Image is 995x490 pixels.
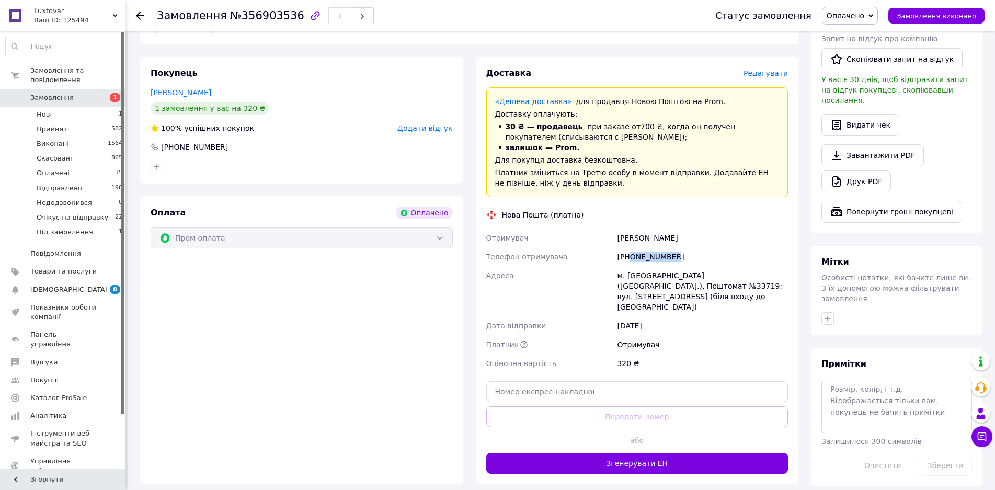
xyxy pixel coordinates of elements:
[30,429,97,448] span: Інструменти веб-майстра та SEO
[495,97,572,106] a: «Дешева доставка»
[495,96,780,107] div: для продавця Новою Поштою на Prom.
[495,109,780,119] div: Доставку оплачують:
[37,124,69,134] span: Прийняті
[30,285,108,294] span: [DEMOGRAPHIC_DATA]
[821,359,866,369] span: Примітки
[486,271,514,280] span: Адреса
[115,213,122,222] span: 22
[111,184,122,193] span: 198
[827,12,864,20] span: Оплачено
[821,75,968,105] span: У вас є 30 днів, щоб відправити запит на відгук покупцеві, скопіювавши посилання.
[119,198,122,208] span: 0
[821,257,849,267] span: Мітки
[744,69,788,77] span: Редагувати
[30,66,125,85] span: Замовлення та повідомлення
[821,35,937,43] span: Запит на відгук про компанію
[821,48,963,70] button: Скопіювати запит на відгук
[115,168,122,178] span: 35
[151,208,186,218] span: Оплата
[486,322,546,330] span: Дата відправки
[506,122,583,131] span: 30 ₴ — продавець
[30,358,58,367] span: Відгуки
[397,124,452,132] span: Додати відгук
[37,213,108,222] span: Очікує на відправку
[30,303,97,322] span: Показники роботи компанії
[119,227,122,237] span: 1
[37,227,93,237] span: Під замовлення
[37,139,69,149] span: Виконані
[30,393,87,403] span: Каталог ProSale
[160,142,229,152] div: [PHONE_NUMBER]
[486,340,519,349] span: Платник
[37,110,52,119] span: Нові
[622,435,652,446] span: або
[151,123,254,133] div: успішних покупок
[499,210,587,220] div: Нова Пошта (платна)
[151,102,269,115] div: 1 замовлення у вас на 320 ₴
[486,68,532,78] span: Доставка
[615,266,790,316] div: м. [GEOGRAPHIC_DATA] ([GEOGRAPHIC_DATA].), Поштомат №33719: вул. [STREET_ADDRESS] (біля входу до ...
[821,144,924,166] a: Завантажити PDF
[6,37,123,56] input: Пошук
[30,249,81,258] span: Повідомлення
[486,381,788,402] input: Номер експрес-накладної
[30,330,97,349] span: Панель управління
[615,247,790,266] div: [PHONE_NUMBER]
[108,139,122,149] span: 1564
[151,68,198,78] span: Покупець
[110,285,120,294] span: 8
[615,316,790,335] div: [DATE]
[506,143,580,152] span: залишок — Prom.
[37,198,92,208] span: Недодзвонився
[136,10,144,21] div: Повернутися назад
[119,110,122,119] span: 1
[971,426,992,447] button: Чат з покупцем
[821,201,962,223] button: Повернути гроші покупцеві
[821,114,899,136] button: Видати чек
[486,253,568,261] span: Телефон отримувача
[37,168,70,178] span: Оплачені
[37,184,82,193] span: Відправлено
[486,359,556,368] span: Оціночна вартість
[888,8,985,24] button: Замовлення виконано
[495,155,780,165] div: Для покупця доставка безкоштовна.
[615,354,790,373] div: 320 ₴
[30,375,59,385] span: Покупці
[111,154,122,163] span: 865
[230,9,304,22] span: №356903536
[30,93,74,102] span: Замовлення
[495,121,780,142] li: , при заказе от 700 ₴ , когда он получен покупателем (списываются с [PERSON_NAME]);
[396,207,452,219] div: Оплачено
[615,229,790,247] div: [PERSON_NAME]
[821,170,891,192] a: Друк PDF
[161,124,182,132] span: 100%
[30,267,97,276] span: Товари та послуги
[151,88,211,97] a: [PERSON_NAME]
[495,167,780,188] div: Платник зміниться на Третю особу в момент відправки. Додавайте ЕН не пізніше, ніж у день відправки.
[821,274,970,303] span: Особисті нотатки, які бачите лише ви. З їх допомогою можна фільтрувати замовлення
[37,154,72,163] span: Скасовані
[34,16,125,25] div: Ваш ID: 125494
[486,234,529,242] span: Отримувач
[821,437,922,446] span: Залишилося 300 символів
[34,6,112,16] span: Luxtovar
[715,10,811,21] div: Статус замовлення
[897,12,976,20] span: Замовлення виконано
[30,411,66,420] span: Аналітика
[111,124,122,134] span: 582
[110,93,120,102] span: 1
[486,453,788,474] button: Згенерувати ЕН
[30,457,97,475] span: Управління сайтом
[615,335,790,354] div: Отримувач
[157,9,227,22] span: Замовлення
